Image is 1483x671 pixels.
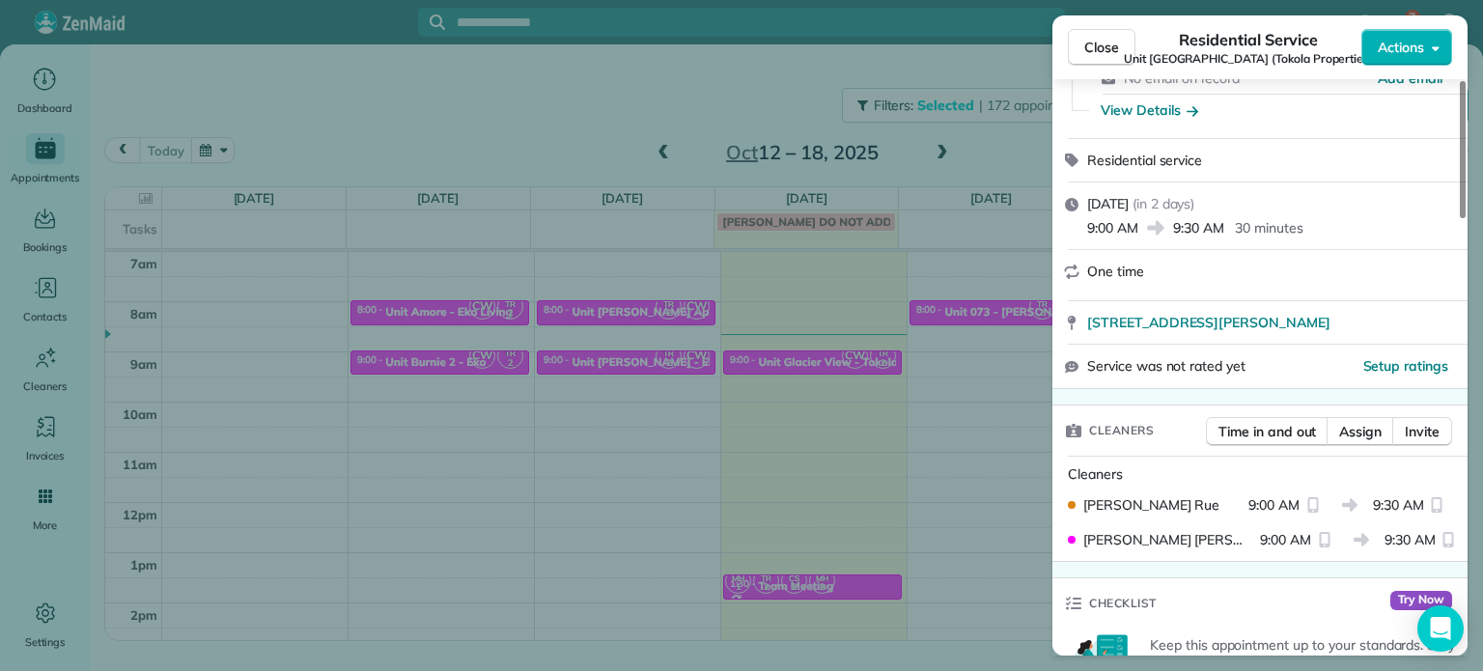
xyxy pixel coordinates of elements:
span: Setup ratings [1363,357,1449,375]
span: [STREET_ADDRESS][PERSON_NAME] [1087,313,1330,332]
span: Actions [1378,38,1424,57]
span: Residential Service [1179,28,1317,51]
span: 9:00 AM [1260,530,1311,549]
button: View Details [1101,100,1198,120]
span: Residential service [1087,152,1202,169]
span: [PERSON_NAME] Rue [1083,495,1219,515]
button: Assign [1327,417,1394,446]
span: Service was not rated yet [1087,356,1245,377]
span: Checklist [1089,594,1157,613]
span: 9:30 AM [1373,495,1424,515]
span: [DATE] [1087,195,1129,212]
span: No email on record [1124,70,1240,87]
span: Close [1084,38,1119,57]
span: Unit [GEOGRAPHIC_DATA] (Tokola Properties) [1124,51,1373,67]
p: 30 minutes [1235,218,1303,238]
a: [STREET_ADDRESS][PERSON_NAME] [1087,313,1456,332]
span: ( in 2 days ) [1133,195,1195,212]
span: Invite [1405,422,1440,441]
span: 9:30 AM [1173,218,1224,238]
span: 9:30 AM [1385,530,1436,549]
span: Try Now [1390,591,1452,610]
span: Cleaners [1068,465,1123,483]
span: 9:00 AM [1087,218,1138,238]
span: Cleaners [1089,421,1154,440]
div: Open Intercom Messenger [1417,605,1464,652]
button: Close [1068,29,1135,66]
span: Assign [1339,422,1382,441]
button: Time in and out [1206,417,1329,446]
span: One time [1087,263,1144,280]
span: [PERSON_NAME] [PERSON_NAME]-German [1083,530,1252,549]
button: Setup ratings [1363,356,1449,376]
button: Invite [1392,417,1452,446]
span: 9:00 AM [1248,495,1300,515]
span: Time in and out [1218,422,1316,441]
